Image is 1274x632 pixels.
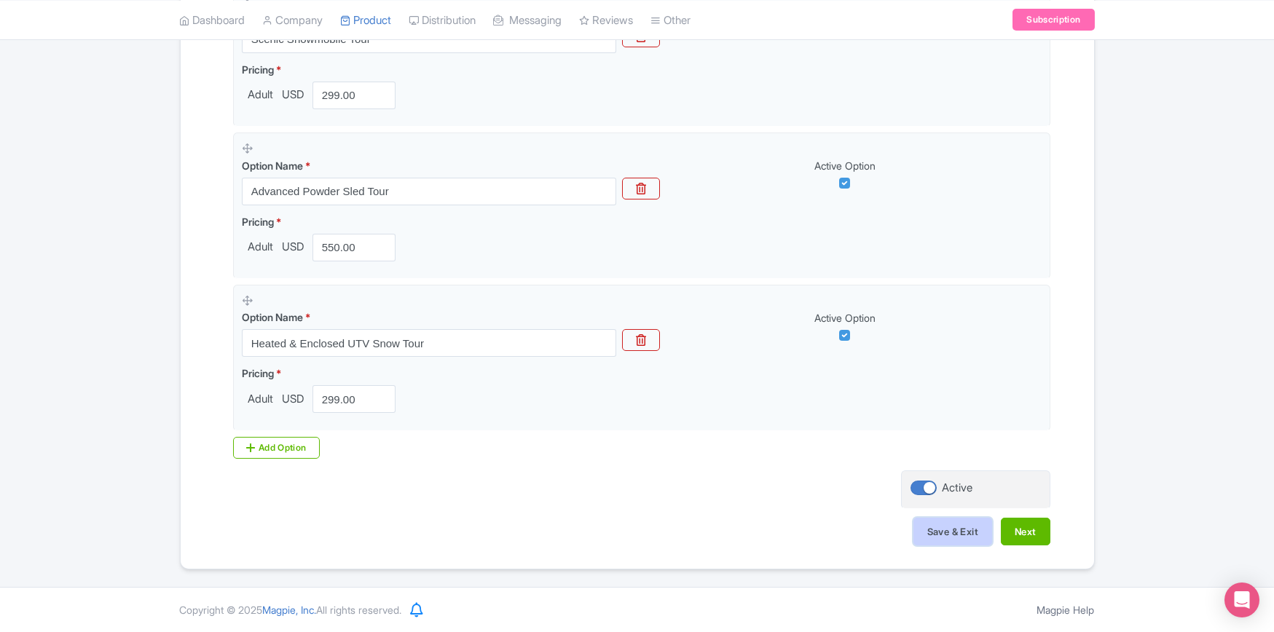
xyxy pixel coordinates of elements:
span: Active Option [814,159,876,172]
input: 0.00 [312,234,396,261]
input: 0.00 [312,82,396,109]
span: Pricing [242,216,274,228]
div: Add Option [233,437,321,459]
span: Pricing [242,367,274,379]
span: Active Option [814,312,876,324]
span: Option Name [242,311,303,323]
div: Copyright © 2025 All rights reserved. [171,602,411,617]
button: Save & Exit [913,518,992,545]
button: Next [1001,518,1050,545]
span: Magpie, Inc. [263,604,317,616]
span: Adult [242,239,279,256]
span: Pricing [242,63,274,76]
span: USD [279,87,307,103]
span: USD [279,391,307,408]
input: Option Name [242,178,616,205]
span: Option Name [242,159,303,172]
input: 0.00 [312,385,396,413]
span: Adult [242,87,279,103]
a: Magpie Help [1037,604,1095,616]
input: Option Name [242,329,616,357]
a: Subscription [1012,9,1094,31]
div: Active [943,480,973,497]
span: Adult [242,391,279,408]
div: Open Intercom Messenger [1224,582,1259,617]
span: USD [279,239,307,256]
